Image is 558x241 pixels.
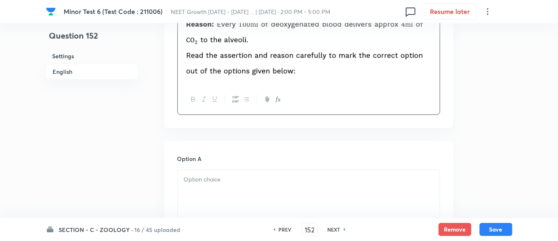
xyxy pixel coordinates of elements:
h6: SECTION - C - ZOOLOGY · [59,225,133,234]
h6: 16 / 45 uploaded [135,225,181,234]
button: Save [480,223,512,236]
button: Remove [439,223,471,236]
img: Company Logo [46,7,56,16]
h4: Question 152 [46,30,138,48]
span: Minor Test 6 (Test Code : 211006) [64,7,163,16]
h6: English [46,64,138,80]
h6: Option A [177,154,440,163]
h6: PREV [279,226,292,233]
button: Resume later [424,3,476,20]
h6: Settings [46,48,138,64]
a: Company Logo [46,7,57,16]
span: NEET Growth [DATE] - [DATE] ... | [DATE] · 2:00 PM - 5:00 PM [171,8,330,16]
h6: NEXT [328,226,340,233]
